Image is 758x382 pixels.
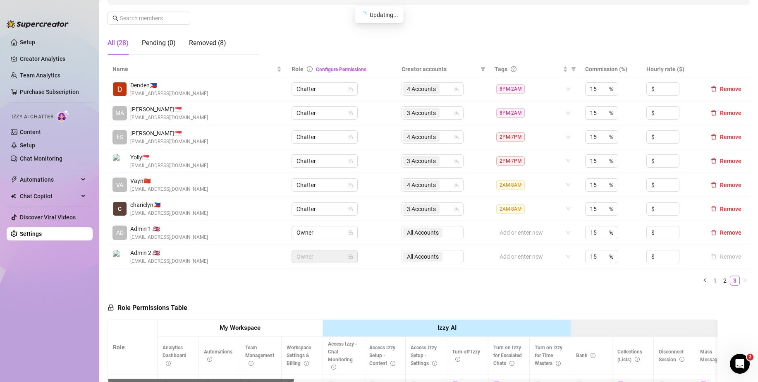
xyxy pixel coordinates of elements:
span: info-circle [249,361,253,366]
span: Izzy AI Chatter [12,113,53,121]
span: [PERSON_NAME] 🇸🇬 [130,105,208,114]
a: Settings [20,231,42,237]
span: lock [348,159,353,163]
span: filter [571,67,576,72]
span: Team Management [245,345,274,366]
span: Chatter [297,107,353,119]
span: 2AM-8AM [496,204,525,214]
button: Remove [708,84,745,94]
span: Disconnect Session [659,349,684,363]
a: Setup [20,39,35,46]
span: [EMAIL_ADDRESS][DOMAIN_NAME] [130,162,208,170]
button: Remove [708,132,745,142]
span: delete [711,158,717,164]
span: loading [359,10,368,20]
span: VA [116,180,123,190]
span: team [454,135,459,139]
span: 3 Accounts [403,204,440,214]
span: Vayn 🇨🇳 [130,176,208,185]
span: Creator accounts [402,65,477,74]
span: Remove [720,229,741,236]
button: Remove [708,108,745,118]
span: Owner [297,226,353,239]
span: info-circle [455,357,460,362]
span: [EMAIL_ADDRESS][DOMAIN_NAME] [130,257,208,265]
button: Remove [708,204,745,214]
a: 2 [720,276,729,285]
th: Hourly rate ($) [641,61,703,77]
span: filter [569,63,578,75]
button: Remove [708,180,745,190]
a: Team Analytics [20,72,60,79]
span: 2PM-7PM [496,132,525,142]
button: left [700,276,710,286]
span: Updating... [370,10,398,19]
button: Remove [708,156,745,166]
span: ES [117,132,123,142]
span: thunderbolt [11,176,17,183]
span: Remove [720,110,741,116]
span: delete [711,110,717,116]
th: Name [108,61,287,77]
span: 4 Accounts [403,180,440,190]
span: Automations [20,173,79,186]
span: lock [348,111,353,115]
span: 2PM-7PM [496,156,525,166]
span: lock [348,230,353,235]
button: Remove [708,228,745,238]
span: [EMAIL_ADDRESS][DOMAIN_NAME] [130,233,208,241]
span: delete [711,230,717,235]
span: lock [108,304,114,311]
span: [EMAIL_ADDRESS][DOMAIN_NAME] [130,138,208,146]
div: All (28) [108,38,129,48]
a: Content [20,129,41,135]
th: Role [108,320,158,375]
span: Chatter [297,203,353,215]
li: Next Page [740,276,750,286]
span: delete [711,134,717,140]
span: 4 Accounts [407,132,436,142]
span: lock [348,207,353,211]
span: 4 Accounts [407,180,436,190]
span: info-circle [679,357,684,362]
strong: My Workspace [220,324,261,332]
span: info-circle [331,365,336,370]
span: question-circle [511,66,516,72]
span: Bank [576,353,595,358]
span: 2 [747,354,753,360]
span: info-circle [207,357,212,362]
span: 3 Accounts [403,108,440,118]
span: [PERSON_NAME] 🇸🇬 [130,129,208,138]
span: charielyn 🇵🇭 [130,200,208,209]
span: Denden 🇵🇭 [130,81,208,90]
span: Access Izzy - Chat Monitoring [328,341,357,370]
span: Remove [720,206,741,212]
span: info-circle [307,66,313,72]
span: Mass Message [700,349,728,363]
span: delete [711,86,717,92]
span: info-circle [166,361,171,366]
span: search [112,15,118,21]
span: info-circle [304,361,309,366]
span: info-circle [509,361,514,366]
span: 8PM-2AM [496,84,525,94]
span: Automations [204,349,232,363]
span: Chatter [297,155,353,167]
strong: Izzy AI [438,324,457,332]
span: 3 Accounts [407,156,436,166]
span: info-circle [432,361,437,366]
iframe: Intercom live chat [730,354,750,374]
span: 4 Accounts [403,84,440,94]
img: logo-BBDzfeDw.svg [7,20,69,28]
span: lock [348,183,353,187]
span: 3 Accounts [407,204,436,214]
li: 1 [710,276,720,286]
span: lock [348,135,353,139]
span: Analytics Dashboard [163,345,187,366]
span: filter [479,63,487,75]
span: team [454,111,459,115]
img: Chat Copilot [11,193,16,199]
img: Yolly [113,154,127,168]
span: team [454,159,459,163]
span: info-circle [556,361,561,366]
